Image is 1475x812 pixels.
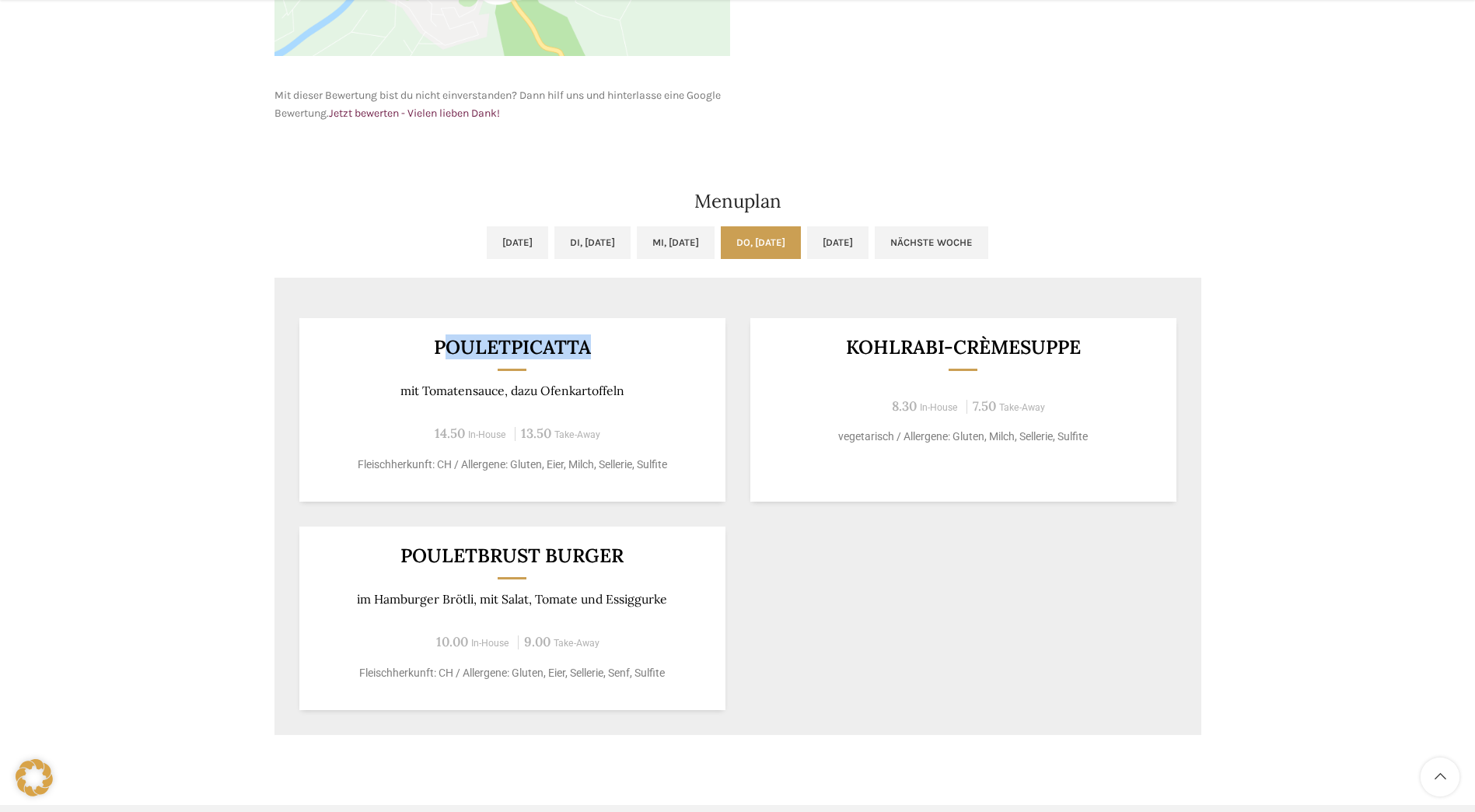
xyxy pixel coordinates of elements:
[973,397,996,415] span: 7.50
[524,633,551,650] span: 9.00
[468,429,506,440] span: In-House
[471,638,509,649] span: In-House
[487,226,548,259] a: [DATE]
[554,638,599,649] span: Take-Away
[554,429,600,440] span: Take-Away
[920,402,958,413] span: In-House
[329,107,500,120] a: Jetzt bewerten - Vielen lieben Dank!
[1421,758,1459,796] a: Scroll to top button
[318,546,706,565] h3: Pouletbrust Burger
[521,425,551,442] span: 13.50
[435,425,465,442] span: 14.50
[318,592,706,607] p: im Hamburger Brötli, mit Salat, Tomate und Essiggurke
[318,665,706,681] p: Fleischherkunft: CH / Allergene: Gluten, Eier, Sellerie, Senf, Sulfite
[637,226,715,259] a: Mi, [DATE]
[318,457,706,473] p: Fleischherkunft: CH / Allergene: Gluten, Eier, Milch, Sellerie, Sulfite
[436,633,468,650] span: 10.00
[274,87,730,122] p: Mit dieser Bewertung bist du nicht einverstanden? Dann hilf uns und hinterlasse eine Google Bewer...
[769,429,1157,445] p: vegetarisch / Allergene: Gluten, Milch, Sellerie, Sulfite
[875,226,988,259] a: Nächste Woche
[318,338,706,357] h3: POULETPICATTA
[318,383,706,398] p: mit Tomatensauce, dazu Ofenkartoffeln
[721,226,801,259] a: Do, [DATE]
[769,338,1157,357] h3: Kohlrabi-Crèmesuppe
[999,402,1045,413] span: Take-Away
[554,226,631,259] a: Di, [DATE]
[892,397,917,415] span: 8.30
[807,226,869,259] a: [DATE]
[274,192,1201,211] h2: Menuplan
